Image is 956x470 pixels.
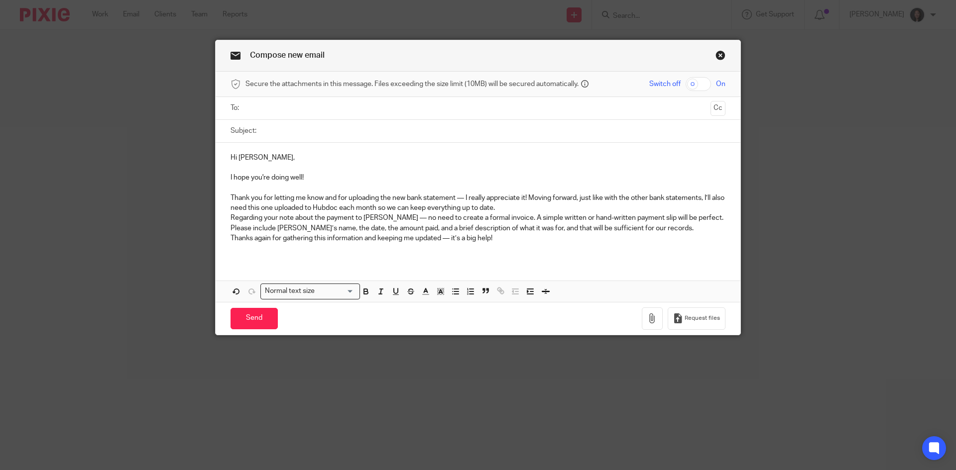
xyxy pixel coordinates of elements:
span: Normal text size [263,286,317,296]
span: Switch off [649,79,681,89]
button: Request files [668,307,725,330]
label: Subject: [231,126,256,136]
input: Search for option [318,286,354,296]
a: Close this dialog window [716,50,725,64]
p: Thanks again for gathering this information and keeping me updated — it’s a big help! [231,233,725,243]
span: Secure the attachments in this message. Files exceeding the size limit (10MB) will be secured aut... [245,79,579,89]
input: Send [231,308,278,329]
div: Search for option [260,283,360,299]
label: To: [231,103,241,113]
span: Compose new email [250,51,325,59]
p: Hi [PERSON_NAME], [231,153,725,163]
p: Regarding your note about the payment to [PERSON_NAME] — no need to create a formal invoice. A si... [231,213,725,233]
span: Request files [685,314,720,322]
p: I hope you're doing well! [231,173,725,183]
button: Cc [711,101,725,116]
p: Thank you for letting me know and for uploading the new bank statement — I really appreciate it! ... [231,193,725,213]
span: On [716,79,725,89]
